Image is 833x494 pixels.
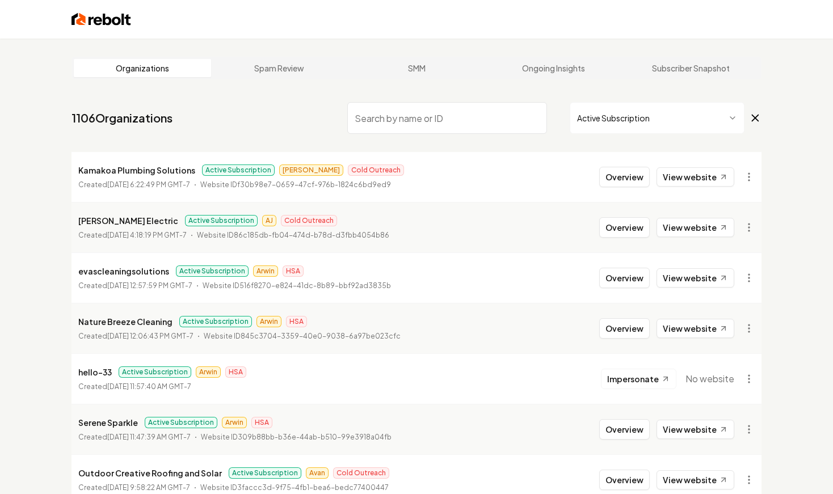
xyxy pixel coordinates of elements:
span: Cold Outreach [348,164,404,176]
a: View website [657,218,734,237]
img: Rebolt Logo [71,11,131,27]
span: Arwin [196,366,221,378]
p: Website ID 845c3704-3359-40e0-9038-6a97be023cfc [204,331,401,342]
p: Created [78,280,192,292]
time: [DATE] 4:18:19 PM GMT-7 [107,231,187,239]
span: HSA [225,366,246,378]
a: Organizations [74,59,211,77]
a: View website [657,420,734,439]
span: Cold Outreach [281,215,337,226]
time: [DATE] 12:06:43 PM GMT-7 [107,332,193,340]
time: [DATE] 12:57:59 PM GMT-7 [107,281,192,290]
span: Active Subscription [185,215,258,226]
p: Created [78,230,187,241]
span: Active Subscription [179,316,252,327]
p: Kamakoa Plumbing Solutions [78,163,195,177]
button: Overview [599,419,650,440]
button: Impersonate [601,369,676,389]
span: Avan [306,467,329,479]
p: Created [78,381,191,392]
span: Cold Outreach [333,467,389,479]
button: Overview [599,167,650,187]
p: evascleaningsolutions [78,264,169,278]
p: Website ID 86c185db-fb04-474d-b78d-d3fbb4054b86 [197,230,389,241]
button: Overview [599,470,650,490]
p: Serene Sparkle [78,416,138,429]
p: Created [78,432,191,443]
p: Outdoor Creative Roofing and Solar [78,466,222,480]
a: Subscriber Snapshot [622,59,759,77]
a: Ongoing Insights [485,59,622,77]
span: HSA [251,417,272,428]
p: Website ID 309b88bb-b36e-44ab-b510-99e3918a04fb [201,432,392,443]
span: HSA [283,265,304,277]
time: [DATE] 11:57:40 AM GMT-7 [107,382,191,391]
span: Active Subscription [119,366,191,378]
time: [DATE] 9:58:22 AM GMT-7 [107,483,190,492]
p: Website ID 3faccc3d-9f75-4fb1-bea6-bedc77400447 [200,482,389,493]
span: No website [685,372,734,386]
span: HSA [286,316,307,327]
p: Website ID f30b98e7-0659-47cf-976b-1824c6bd9ed9 [200,179,391,191]
a: Spam Review [211,59,348,77]
a: View website [657,268,734,288]
span: Arwin [253,265,278,277]
span: Active Subscription [176,265,249,277]
span: Active Subscription [145,417,217,428]
input: Search by name or ID [347,102,547,134]
span: Arwin [222,417,247,428]
span: AJ [262,215,276,226]
a: View website [657,319,734,338]
a: View website [657,470,734,489]
a: View website [657,167,734,187]
span: Active Subscription [202,164,275,176]
a: SMM [348,59,485,77]
span: Active Subscription [229,467,301,479]
time: [DATE] 11:47:39 AM GMT-7 [107,433,191,441]
span: Impersonate [607,373,659,385]
button: Overview [599,268,650,288]
p: Created [78,331,193,342]
button: Overview [599,318,650,339]
p: Created [78,179,190,191]
p: Nature Breeze Cleaning [78,315,173,328]
a: 1106Organizations [71,110,173,126]
p: Created [78,482,190,493]
p: Website ID 516f8270-e824-41dc-8b89-bbf92ad3835b [203,280,391,292]
p: hello-33 [78,365,112,379]
span: [PERSON_NAME] [279,164,343,176]
button: Overview [599,217,650,238]
span: Arwin [256,316,281,327]
time: [DATE] 6:22:49 PM GMT-7 [107,180,190,189]
p: [PERSON_NAME] Electric [78,214,178,227]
